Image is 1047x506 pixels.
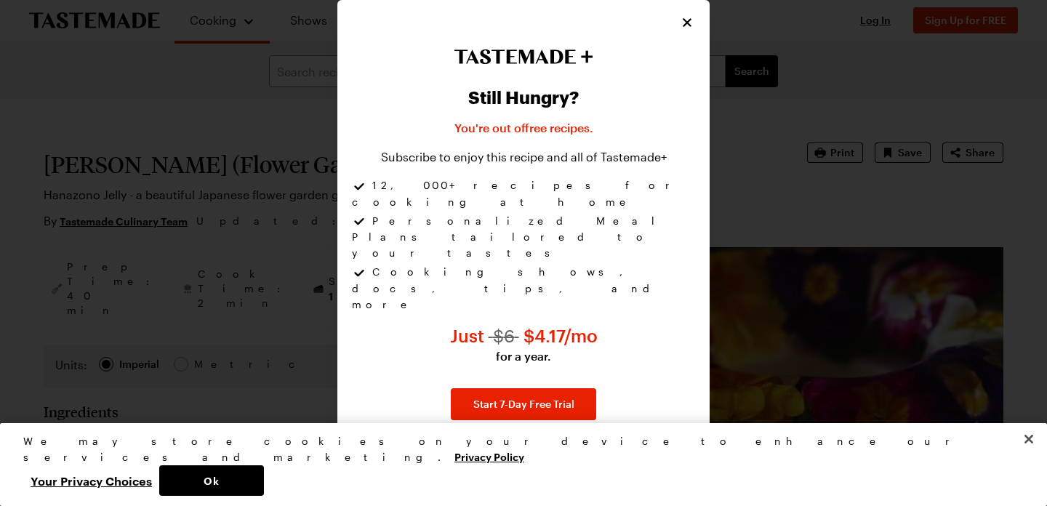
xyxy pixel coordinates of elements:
a: More information about your privacy, opens in a new tab [454,449,524,463]
span: $ 6 [489,325,519,346]
button: Your Privacy Choices [23,465,159,496]
button: Ok [159,465,264,496]
span: Just $ 4.17 /mo [450,325,598,346]
p: You're out of free recipes . [454,119,593,137]
p: Subscribe to enjoy this recipe and all of Tastemade+ [381,148,667,166]
h2: Still Hungry? [468,87,579,108]
li: Cooking shows, docs, tips, and more [352,264,695,312]
li: 12,000+ recipes for cooking at home [352,177,695,212]
span: Start 7-Day Free Trial [473,397,574,411]
button: Close [1013,423,1045,455]
p: Just $4.17 per month for a year instead of $6 [450,324,598,365]
li: Personalized Meal Plans tailored to your tastes [352,213,695,264]
img: Tastemade+ [454,49,593,64]
button: Close [679,15,695,31]
a: Start 7-Day Free Trial [451,388,596,420]
div: We may store cookies on your device to enhance our services and marketing. [23,433,1011,465]
div: Privacy [23,433,1011,496]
